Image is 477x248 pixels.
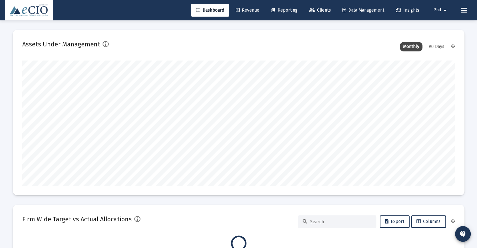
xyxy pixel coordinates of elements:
a: Insights [391,4,424,17]
span: Phil [433,8,441,13]
div: 90 Days [426,42,448,51]
a: Data Management [337,4,389,17]
img: Dashboard [10,4,48,17]
h2: Firm Wide Target vs Actual Allocations [22,214,132,224]
mat-icon: contact_support [459,230,467,238]
a: Clients [304,4,336,17]
mat-icon: arrow_drop_down [441,4,449,17]
button: Export [380,215,410,228]
span: Columns [416,219,441,224]
button: Columns [411,215,446,228]
span: Revenue [236,8,259,13]
span: Clients [309,8,331,13]
button: Phil [426,4,456,16]
a: Reporting [266,4,303,17]
div: Monthly [400,42,422,51]
span: Insights [396,8,419,13]
span: Export [385,219,404,224]
a: Dashboard [191,4,229,17]
span: Reporting [271,8,298,13]
h2: Assets Under Management [22,39,100,49]
span: Data Management [342,8,384,13]
span: Dashboard [196,8,224,13]
a: Revenue [231,4,264,17]
input: Search [310,219,372,224]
